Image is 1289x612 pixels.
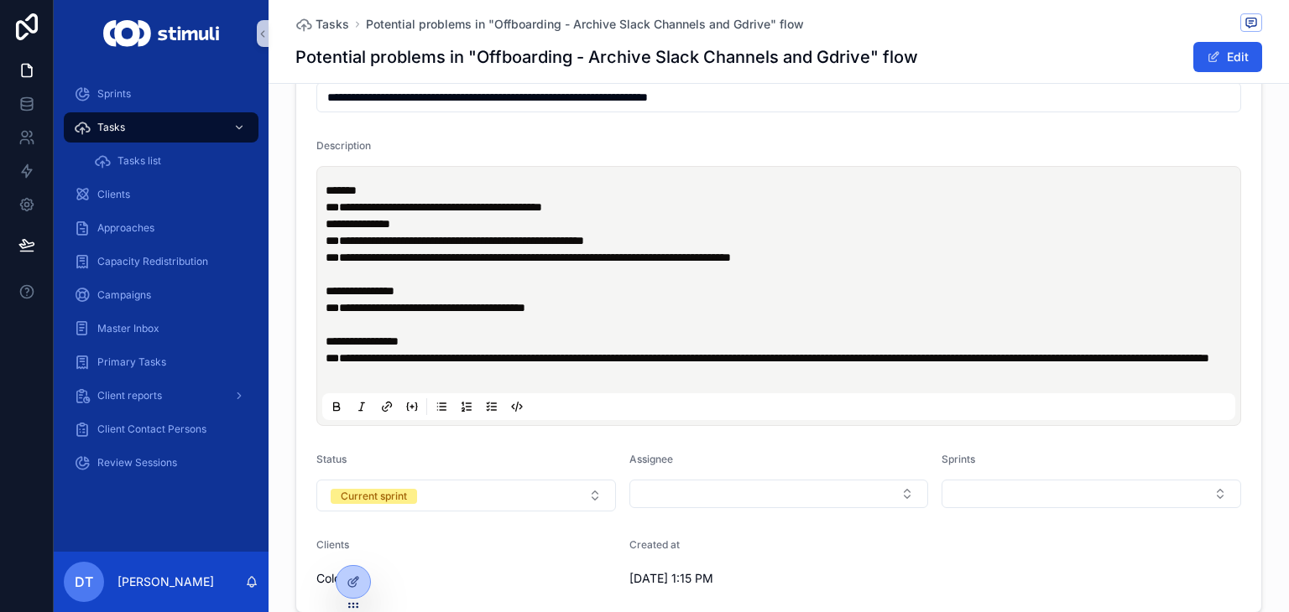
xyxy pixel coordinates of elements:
[97,188,130,201] span: Clients
[84,146,258,176] a: Tasks list
[64,414,258,444] a: Client Contact Persons
[117,154,161,168] span: Tasks list
[64,314,258,344] a: Master Inbox
[97,423,206,436] span: Client Contact Persons
[316,570,354,587] span: ColdIQ
[316,139,371,152] span: Description
[316,538,349,551] span: Clients
[64,280,258,310] a: Campaigns
[64,213,258,243] a: Approaches
[97,389,162,402] span: Client reports
[97,288,151,302] span: Campaigns
[103,20,218,47] img: App logo
[64,347,258,377] a: Primary Tasks
[97,322,159,335] span: Master Inbox
[366,16,804,33] a: Potential problems in "Offboarding - Archive Slack Channels and Gdrive" flow
[629,570,851,587] span: [DATE] 1:15 PM
[1193,42,1262,72] button: Edit
[75,572,93,592] span: DT
[64,381,258,411] a: Client reports
[97,87,131,101] span: Sprints
[97,456,177,469] span: Review Sessions
[295,16,349,33] a: Tasks
[97,355,166,369] span: Primary Tasks
[629,453,673,465] span: Assignee
[629,480,929,508] button: Select Button
[316,453,347,465] span: Status
[295,45,918,69] h1: Potential problems in "Offboarding - Archive Slack Channels and Gdrive" flow
[64,179,258,210] a: Clients
[64,79,258,109] a: Sprints
[64,246,258,277] a: Capacity Redistribution
[316,480,616,511] button: Select Button
[942,480,1241,508] button: Select Button
[64,448,258,478] a: Review Sessions
[97,221,154,235] span: Approaches
[942,453,975,465] span: Sprints
[97,121,125,134] span: Tasks
[629,538,680,551] span: Created at
[97,255,208,268] span: Capacity Redistribution
[117,573,214,590] p: [PERSON_NAME]
[316,16,349,33] span: Tasks
[64,112,258,143] a: Tasks
[54,67,269,500] div: scrollable content
[341,489,407,504] div: Current sprint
